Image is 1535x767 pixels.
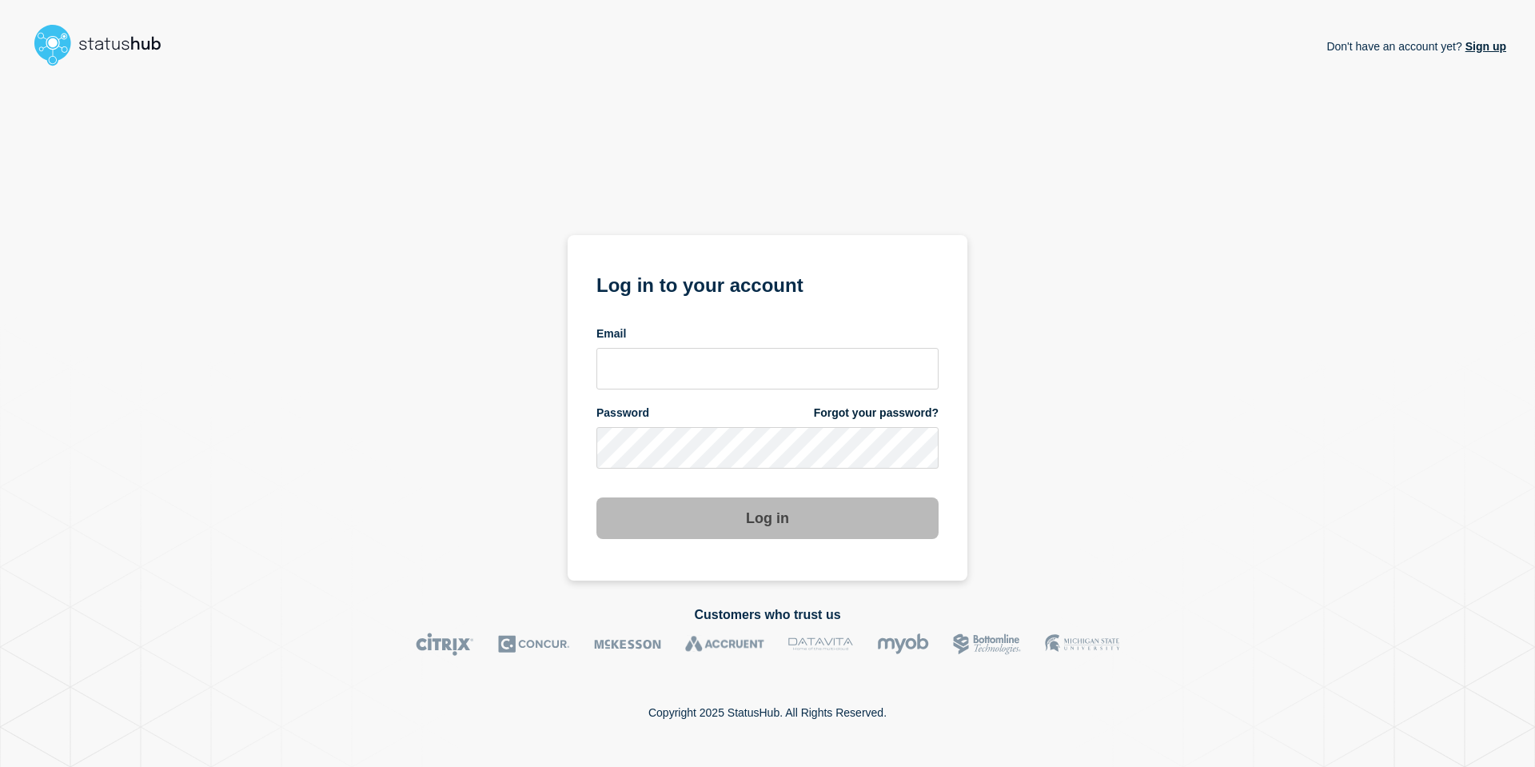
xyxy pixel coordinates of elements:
img: Citrix logo [416,633,474,656]
img: Accruent logo [685,633,764,656]
h1: Log in to your account [596,269,939,298]
img: McKesson logo [594,633,661,656]
input: password input [596,427,939,469]
span: Email [596,326,626,342]
img: MSU logo [1045,633,1119,656]
button: Log in [596,497,939,539]
input: email input [596,348,939,389]
img: StatusHub logo [29,19,181,70]
p: Don't have an account yet? [1326,27,1506,66]
span: Password [596,405,649,421]
img: Bottomline logo [953,633,1021,656]
h2: Customers who trust us [29,608,1506,622]
a: Sign up [1462,40,1506,53]
img: DataVita logo [788,633,853,656]
img: Concur logo [498,633,570,656]
img: myob logo [877,633,929,656]
p: Copyright 2025 StatusHub. All Rights Reserved. [648,706,887,719]
a: Forgot your password? [814,405,939,421]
